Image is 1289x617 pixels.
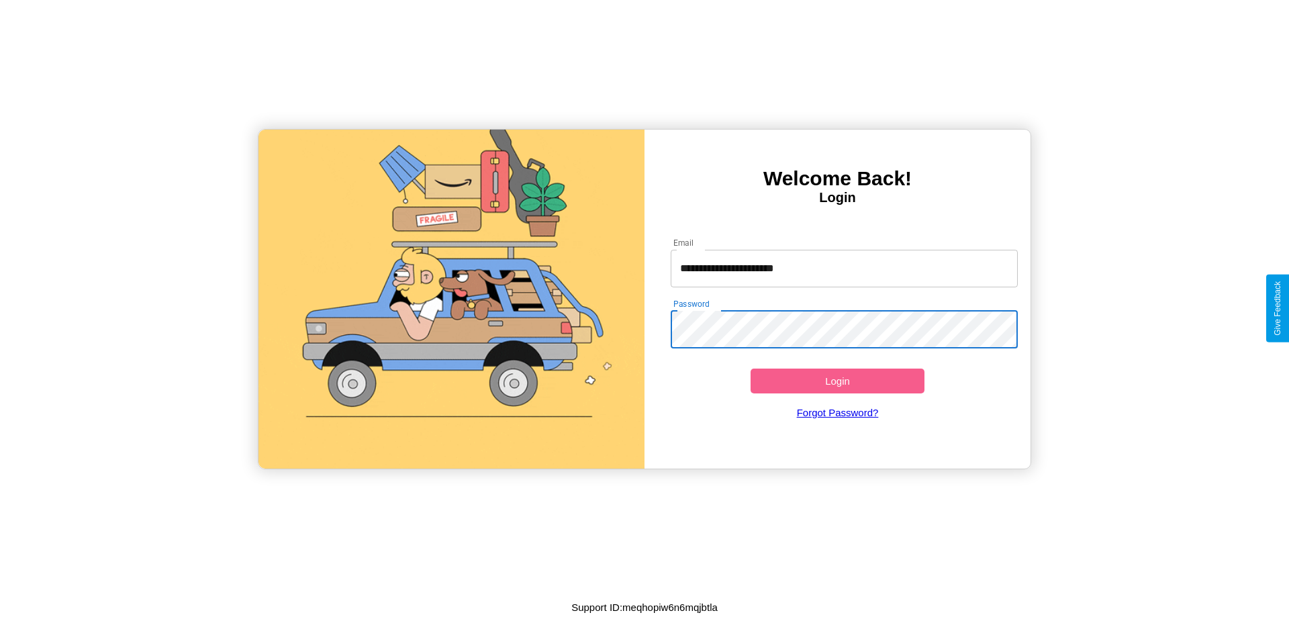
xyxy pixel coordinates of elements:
[644,167,1031,190] h3: Welcome Back!
[751,369,924,393] button: Login
[1273,281,1282,336] div: Give Feedback
[571,598,718,616] p: Support ID: meqhopiw6n6mqjbtla
[644,190,1031,205] h4: Login
[673,298,709,310] label: Password
[258,130,644,469] img: gif
[673,237,694,248] label: Email
[664,393,1012,432] a: Forgot Password?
